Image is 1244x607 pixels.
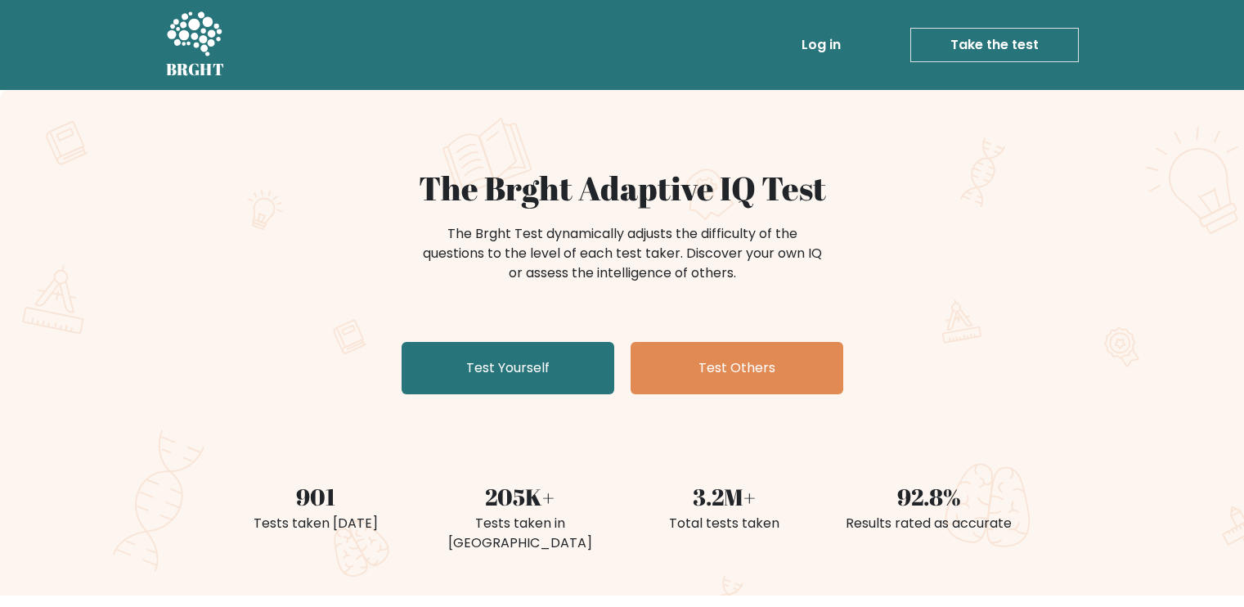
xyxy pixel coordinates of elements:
a: Log in [795,29,847,61]
div: 3.2M+ [632,479,817,514]
div: Tests taken [DATE] [223,514,408,533]
div: 205K+ [428,479,613,514]
div: Results rated as accurate [837,514,1022,533]
div: 901 [223,479,408,514]
a: Test Others [631,342,843,394]
div: Tests taken in [GEOGRAPHIC_DATA] [428,514,613,553]
div: The Brght Test dynamically adjusts the difficulty of the questions to the level of each test take... [418,224,827,283]
div: Total tests taken [632,514,817,533]
a: BRGHT [166,7,225,83]
h5: BRGHT [166,60,225,79]
a: Test Yourself [402,342,614,394]
h1: The Brght Adaptive IQ Test [223,169,1022,208]
div: 92.8% [837,479,1022,514]
a: Take the test [910,28,1079,62]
